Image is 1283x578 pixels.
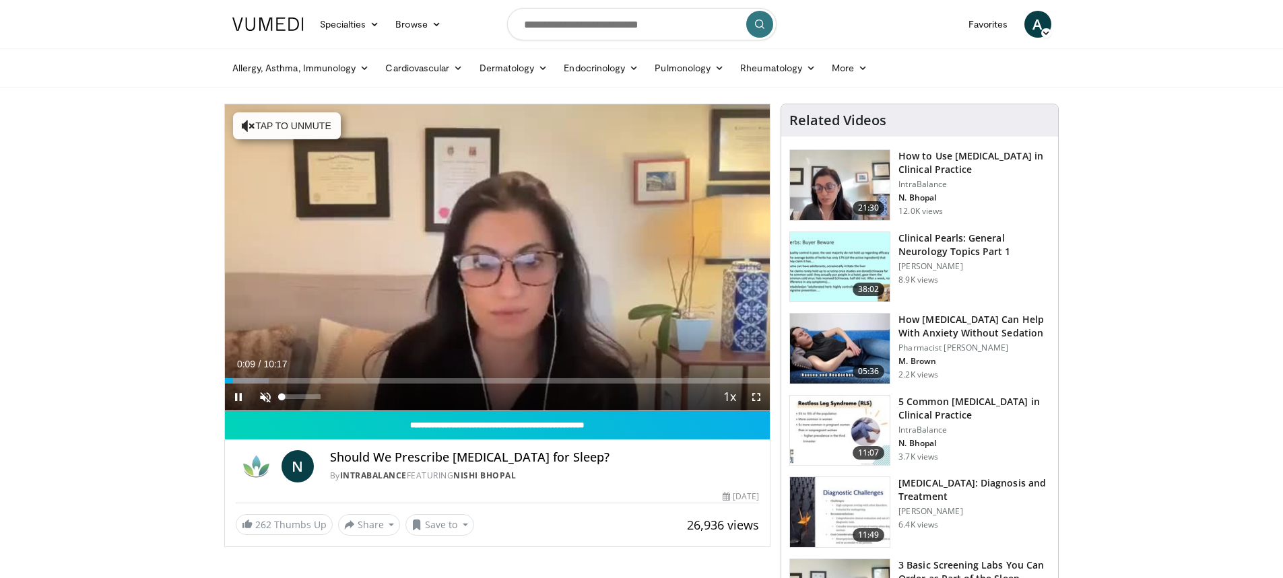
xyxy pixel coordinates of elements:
[405,514,474,536] button: Save to
[898,261,1050,272] p: [PERSON_NAME]
[790,396,890,466] img: e41a58fc-c8b3-4e06-accc-3dd0b2ae14cc.150x105_q85_crop-smart_upscale.jpg
[898,179,1050,190] p: IntraBalance
[233,112,341,139] button: Tap to unmute
[898,313,1050,340] h3: How [MEDICAL_DATA] Can Help With Anxiety Without Sedation
[224,55,378,81] a: Allergy, Asthma, Immunology
[898,395,1050,422] h3: 5 Common [MEDICAL_DATA] in Clinical Practice
[898,506,1050,517] p: [PERSON_NAME]
[732,55,824,81] a: Rheumatology
[236,450,276,482] img: IntraBalance
[789,395,1050,466] a: 11:07 5 Common [MEDICAL_DATA] in Clinical Practice IntraBalance N. Bhopal 3.7K views
[853,201,885,215] span: 21:30
[330,450,760,465] h4: Should We Prescribe [MEDICAL_DATA] for Sleep?
[898,451,938,462] p: 3.7K views
[723,491,759,503] div: [DATE]
[225,104,770,411] video-js: Video Player
[898,206,943,217] p: 12.0K views
[716,384,743,410] button: Playback Rate
[898,438,1050,449] p: N. Bhopal
[960,11,1016,38] a: Favorites
[282,450,314,482] a: N
[453,470,516,481] a: Nishi Bhopal
[898,369,938,380] p: 2.2K views
[507,8,777,40] input: Search topics, interventions
[898,149,1050,176] h3: How to Use [MEDICAL_DATA] in Clinical Practice
[743,384,770,410] button: Fullscreen
[312,11,388,38] a: Specialties
[387,11,449,38] a: Browse
[1024,11,1051,38] a: A
[330,470,760,482] div: By FEATURING
[789,313,1050,384] a: 05:36 How [MEDICAL_DATA] Can Help With Anxiety Without Sedation Pharmacist [PERSON_NAME] M. Brown...
[556,55,647,81] a: Endocrinology
[282,394,321,399] div: Volume Level
[237,359,255,369] span: 0:09
[898,231,1050,258] h3: Clinical Pearls: General Neurology Topics Part 1
[225,378,770,384] div: Progress Bar
[790,314,890,384] img: 7bfe4765-2bdb-4a7e-8d24-83e30517bd33.150x105_q85_crop-smart_upscale.jpg
[263,359,287,369] span: 10:17
[252,384,279,410] button: Unmute
[853,365,885,378] span: 05:36
[790,477,890,547] img: 6e0bc43b-d42b-409a-85fd-0f454729f2ca.150x105_q85_crop-smart_upscale.jpg
[853,528,885,542] span: 11:49
[471,55,556,81] a: Dermatology
[225,384,252,410] button: Pause
[790,150,890,220] img: 662646f3-24dc-48fd-91cb-7f13467e765c.150x105_q85_crop-smart_upscale.jpg
[898,275,938,285] p: 8.9K views
[898,342,1050,353] p: Pharmacist [PERSON_NAME]
[824,55,876,81] a: More
[853,446,885,460] span: 11:07
[898,356,1050,367] p: M. Brown
[232,17,304,31] img: VuMedi Logo
[898,425,1050,435] p: IntraBalance
[853,283,885,296] span: 38:02
[789,112,886,129] h4: Related Videos
[236,514,333,535] a: 262 Thumbs Up
[898,519,938,530] p: 6.4K views
[898,476,1050,503] h3: [MEDICAL_DATA]: Diagnosis and Treatment
[790,232,890,302] img: 91ec4e47-6cc3-4d45-a77d-be3eb23d61cb.150x105_q85_crop-smart_upscale.jpg
[687,517,759,533] span: 26,936 views
[338,514,401,536] button: Share
[789,149,1050,221] a: 21:30 How to Use [MEDICAL_DATA] in Clinical Practice IntraBalance N. Bhopal 12.0K views
[377,55,471,81] a: Cardiovascular
[255,518,271,531] span: 262
[259,359,261,369] span: /
[898,192,1050,203] p: N. Bhopal
[789,231,1050,303] a: 38:02 Clinical Pearls: General Neurology Topics Part 1 [PERSON_NAME] 8.9K views
[340,470,407,481] a: IntraBalance
[647,55,732,81] a: Pulmonology
[789,476,1050,548] a: 11:49 [MEDICAL_DATA]: Diagnosis and Treatment [PERSON_NAME] 6.4K views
